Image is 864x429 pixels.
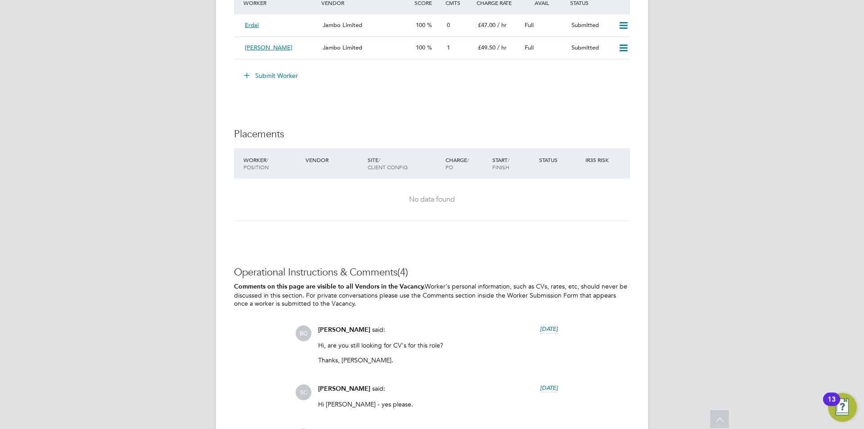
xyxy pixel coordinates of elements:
[478,44,495,51] span: £49.50
[490,152,537,175] div: Start
[245,21,259,29] span: Erdal
[234,282,630,307] p: Worker's personal information, such as CVs, rates, etc, should never be discussed in this section...
[234,283,425,290] b: Comments on this page are visible to all Vendors in the Vacancy.
[497,21,507,29] span: / hr
[368,156,408,171] span: / Client Config
[443,152,490,175] div: Charge
[583,152,614,168] div: IR35 Risk
[828,393,857,422] button: Open Resource Center, 13 new notifications
[540,325,558,333] span: [DATE]
[318,326,370,334] span: [PERSON_NAME]
[318,341,558,349] p: Hi, are you still looking for CV's for this role?
[296,384,311,400] span: SC
[372,384,385,393] span: said:
[243,195,621,204] div: No data found
[445,156,469,171] span: / PO
[243,156,269,171] span: / Position
[568,18,615,33] div: Submitted
[478,21,495,29] span: £47.00
[497,44,507,51] span: / hr
[540,384,558,392] span: [DATE]
[568,41,615,55] div: Submitted
[416,44,425,51] span: 100
[238,68,305,83] button: Submit Worker
[303,152,365,168] div: Vendor
[234,266,630,279] h3: Operational Instructions & Comments
[537,152,584,168] div: Status
[241,152,303,175] div: Worker
[372,325,385,334] span: said:
[365,152,443,175] div: Site
[318,400,558,408] p: Hi [PERSON_NAME] - yes please.
[318,385,370,393] span: [PERSON_NAME]
[323,44,362,51] span: Jambo Limited
[318,356,558,364] p: Thanks, [PERSON_NAME].
[447,21,450,29] span: 0
[245,44,292,51] span: [PERSON_NAME]
[323,21,362,29] span: Jambo Limited
[447,44,450,51] span: 1
[525,44,534,51] span: Full
[828,399,836,411] div: 13
[416,21,425,29] span: 100
[525,21,534,29] span: Full
[234,128,630,141] h3: Placements
[492,156,509,171] span: / Finish
[397,266,408,278] span: (4)
[296,325,311,341] span: BG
